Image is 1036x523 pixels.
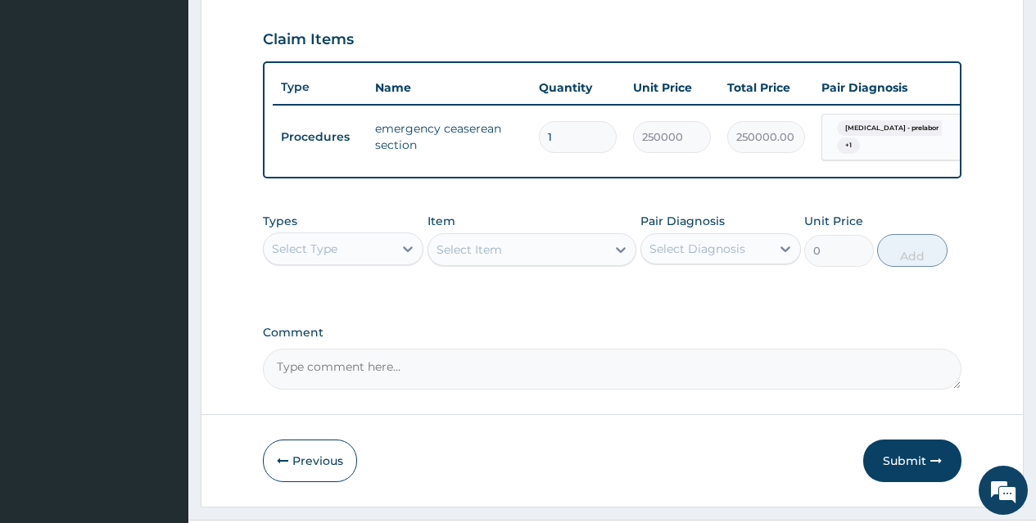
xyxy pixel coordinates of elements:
[640,213,725,229] label: Pair Diagnosis
[367,112,531,161] td: emergency ceaserean section
[263,440,357,482] button: Previous
[30,82,66,123] img: d_794563401_company_1708531726252_794563401
[813,71,993,104] th: Pair Diagnosis
[95,157,226,322] span: We're online!
[428,213,455,229] label: Item
[531,71,625,104] th: Quantity
[877,234,947,267] button: Add
[719,71,813,104] th: Total Price
[269,8,308,47] div: Minimize live chat window
[625,71,719,104] th: Unit Price
[837,120,947,137] span: [MEDICAL_DATA] - prelabor
[273,122,367,152] td: Procedures
[837,138,860,154] span: + 1
[263,214,297,228] label: Types
[649,241,745,257] div: Select Diagnosis
[263,326,961,340] label: Comment
[8,349,312,406] textarea: Type your message and hit 'Enter'
[85,92,275,113] div: Chat with us now
[863,440,961,482] button: Submit
[367,71,531,104] th: Name
[263,31,354,49] h3: Claim Items
[804,213,863,229] label: Unit Price
[273,72,367,102] th: Type
[272,241,337,257] div: Select Type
